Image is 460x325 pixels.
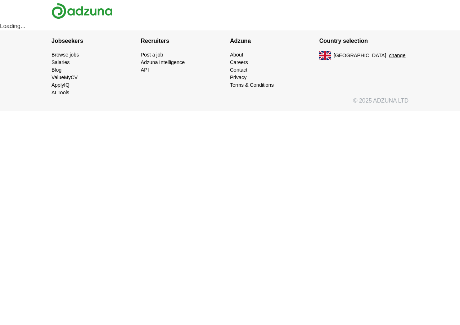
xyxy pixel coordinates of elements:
a: Blog [51,67,62,73]
a: About [230,52,243,58]
a: Privacy [230,75,247,80]
div: © 2025 ADZUNA LTD [46,96,414,111]
img: UK flag [319,51,331,60]
a: Salaries [51,59,70,65]
button: change [389,52,406,59]
img: Adzuna logo [51,3,113,19]
h4: Country selection [319,31,409,51]
a: Post a job [141,52,163,58]
a: Browse jobs [51,52,79,58]
a: API [141,67,149,73]
a: Contact [230,67,247,73]
a: ValueMyCV [51,75,78,80]
a: Terms & Conditions [230,82,274,88]
a: Careers [230,59,248,65]
span: [GEOGRAPHIC_DATA] [334,52,386,59]
a: AI Tools [51,90,69,95]
a: ApplyIQ [51,82,69,88]
a: Adzuna Intelligence [141,59,185,65]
